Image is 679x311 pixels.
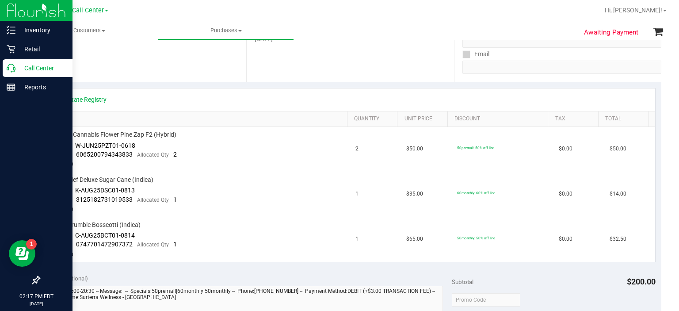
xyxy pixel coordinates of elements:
p: [DATE] [4,300,69,307]
a: Tax [555,115,595,123]
span: Allocated Qty [137,152,169,158]
span: FT 1g Crumble Bosscotti (Indica) [51,221,141,229]
span: W-JUN25PZT01-0618 [75,142,135,149]
a: Purchases [158,21,294,40]
span: K-AUG25DSC01-0813 [75,187,135,194]
span: Customers [21,27,158,35]
span: Purchases [158,27,294,35]
a: Unit Price [404,115,444,123]
span: 1 [355,190,359,198]
span: 6065200794343833 [76,151,133,158]
inline-svg: Retail [7,45,15,54]
span: $200.00 [627,277,656,286]
span: Call Center [72,7,104,14]
p: Inventory [15,25,69,35]
span: 50premall: 50% off line [457,146,494,150]
a: Total [605,115,645,123]
span: $50.00 [610,145,626,153]
a: Customers [21,21,158,40]
iframe: Resource center [9,240,35,267]
span: Allocated Qty [137,242,169,248]
span: Awaiting Payment [584,27,638,38]
iframe: Resource center unread badge [26,239,37,250]
span: FT 1g Kief Deluxe Sugar Cane (Indica) [51,176,153,184]
span: $32.50 [610,235,626,243]
span: 2 [355,145,359,153]
span: $14.00 [610,190,626,198]
p: Reports [15,82,69,92]
span: 1 [173,196,177,203]
span: 3125182731019533 [76,196,133,203]
span: $0.00 [559,145,572,153]
p: 02:17 PM EDT [4,292,69,300]
p: Call Center [15,63,69,73]
inline-svg: Inventory [7,26,15,35]
a: View State Registry [53,95,107,104]
span: Hi, [PERSON_NAME]! [605,7,662,14]
span: Allocated Qty [137,197,169,203]
span: $65.00 [406,235,423,243]
input: Format: (999) 999-9999 [462,35,661,48]
span: 1 [173,241,177,248]
span: 60monthly: 60% off line [457,191,495,195]
span: 50monthly: 50% off line [457,236,495,240]
input: Promo Code [452,293,520,307]
a: Discount [454,115,545,123]
inline-svg: Reports [7,83,15,92]
a: Quantity [354,115,394,123]
label: Email [462,48,489,61]
span: FT 3.5g Cannabis Flower Pine Zap F2 (Hybrid) [51,131,176,139]
p: Retail [15,44,69,54]
a: SKU [52,115,343,123]
span: $0.00 [559,190,572,198]
inline-svg: Call Center [7,64,15,73]
span: $50.00 [406,145,423,153]
span: C-AUG25BCT01-0814 [75,232,135,239]
span: $0.00 [559,235,572,243]
span: 0747701472907372 [76,241,133,248]
span: 1 [355,235,359,243]
span: 2 [173,151,177,158]
span: $35.00 [406,190,423,198]
span: Subtotal [452,278,473,285]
